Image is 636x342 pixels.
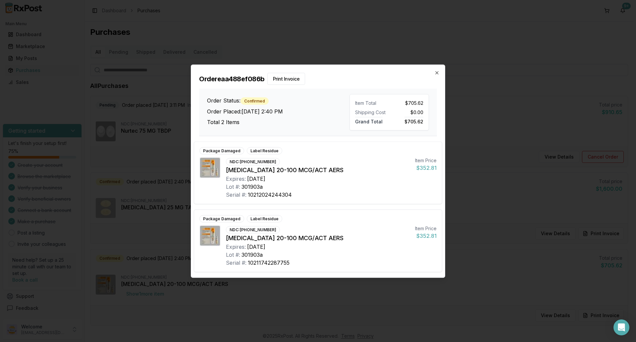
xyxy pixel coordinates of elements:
[415,164,437,171] div: $352.81
[355,117,383,124] span: Grand Total
[207,107,349,115] h3: Order Placed: [DATE] 2:40 PM
[247,215,282,222] div: Label Residue
[226,258,246,266] div: Serial #:
[226,190,246,198] div: Serial #:
[226,165,410,174] div: [MEDICAL_DATA] 20-100 MCG/ACT AERS
[241,182,263,190] div: 301903a
[226,174,246,182] div: Expires:
[226,233,410,242] div: [MEDICAL_DATA] 20-100 MCG/ACT AERS
[392,100,423,106] div: $705.62
[199,73,437,85] h2: Order eaa488ef086b
[226,182,240,190] div: Lot #:
[226,242,246,250] div: Expires:
[248,190,292,198] div: 10212024244304
[226,158,280,165] div: NDC: [PHONE_NUMBER]
[248,258,290,266] div: 10211742287755
[247,174,265,182] div: [DATE]
[415,225,437,232] div: Item Price
[200,226,220,245] img: Combivent Respimat 20-100 MCG/ACT AERS
[415,232,437,239] div: $352.81
[404,117,423,124] span: $705.62
[199,147,244,154] div: Package Damaged
[267,73,305,85] button: Print Invoice
[247,242,265,250] div: [DATE]
[199,215,244,222] div: Package Damaged
[207,96,349,104] h3: Order Status:
[241,250,263,258] div: 301903a
[355,109,387,115] div: Shipping Cost
[226,250,240,258] div: Lot #:
[226,226,280,233] div: NDC: [PHONE_NUMBER]
[240,97,269,104] div: Confirmed
[247,147,282,154] div: Label Residue
[207,118,349,126] h3: Total 2 Items
[200,158,220,177] img: Combivent Respimat 20-100 MCG/ACT AERS
[355,100,387,106] div: Item Total
[415,157,437,164] div: Item Price
[392,109,423,115] div: $0.00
